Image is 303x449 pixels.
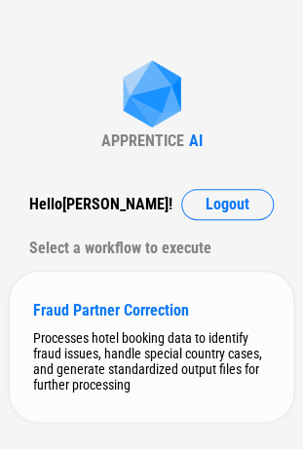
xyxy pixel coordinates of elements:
div: APPRENTICE [101,131,184,150]
div: AI [189,131,203,150]
div: Processes hotel booking data to identify fraud issues, handle special country cases, and generate... [33,330,270,393]
img: Apprentice AI [113,60,191,131]
div: Select a workflow to execute [29,233,274,264]
div: Fraud Partner Correction [33,301,270,319]
div: Hello [PERSON_NAME] ! [29,189,172,220]
span: Logout [206,197,249,212]
button: Logout [181,189,274,220]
